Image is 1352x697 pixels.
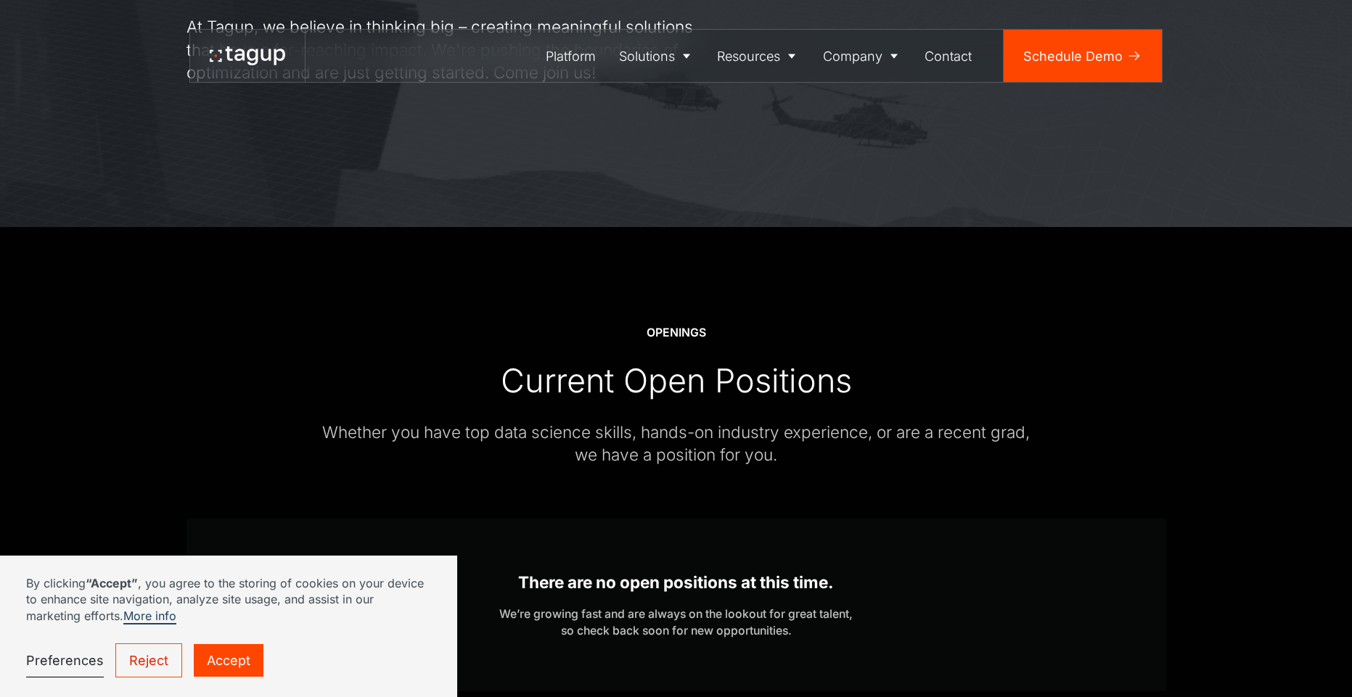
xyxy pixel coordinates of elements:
div: Schedule Demo [1023,46,1123,66]
div: Current Open Positions [501,360,852,401]
div: Company [823,46,882,66]
a: Schedule Demo [1004,30,1162,82]
div: Solutions [619,46,675,66]
div: OPENINGS [647,325,706,341]
div: Contact [925,46,972,66]
div: Platform [546,46,596,66]
a: Accept [194,644,263,677]
a: Resources [706,30,812,82]
div: We’re growing fast and are always on the lookout for great talent, so check back soon for new opp... [499,606,853,638]
strong: “Accept” [86,576,138,590]
a: Contact [914,30,984,82]
a: More info [123,609,176,624]
a: Company [811,30,914,82]
div: There are no open positions at this time. [518,571,834,594]
a: Preferences [26,644,104,677]
a: Platform [535,30,608,82]
a: Reject [115,643,182,677]
div: Whether you have top data science skills, hands-on industry experience, or are a recent grad, we ... [317,421,1036,466]
p: By clicking , you agree to the storing of cookies on your device to enhance site navigation, anal... [26,575,431,624]
div: Resources [717,46,780,66]
a: Solutions [607,30,706,82]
